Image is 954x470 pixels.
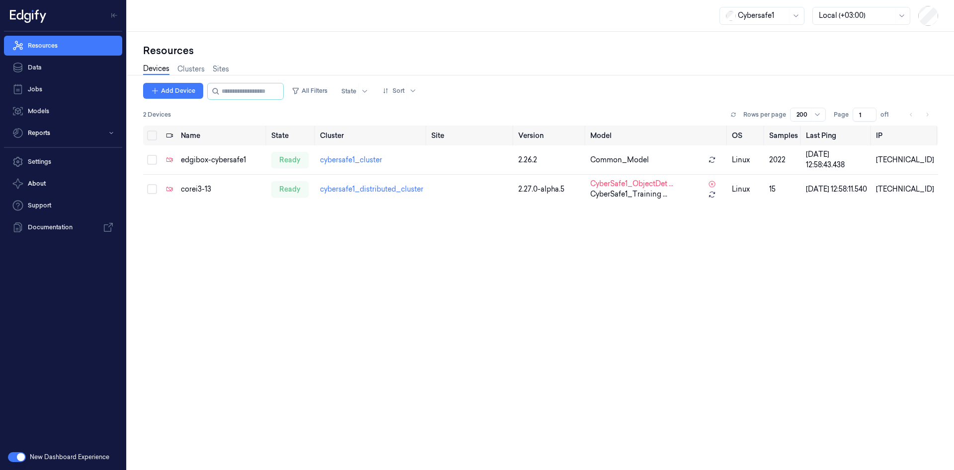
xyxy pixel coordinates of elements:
[586,126,728,145] th: Model
[4,123,122,143] button: Reports
[876,184,934,195] div: [TECHNICAL_ID]
[4,196,122,215] a: Support
[802,126,872,145] th: Last Ping
[4,174,122,194] button: About
[590,179,673,189] span: CyberSafe1_ObjectDet ...
[876,155,934,165] div: [TECHNICAL_ID]
[181,184,263,195] div: corei3-13
[514,126,586,145] th: Version
[732,184,761,195] p: linux
[4,79,122,99] a: Jobs
[288,83,331,99] button: All Filters
[4,152,122,172] a: Settings
[181,155,263,165] div: edgibox-cybersafe1
[769,155,798,165] div: 2022
[320,185,423,194] a: cybersafe1_distributed_cluster
[590,155,649,165] span: Common_Model
[271,181,309,197] div: ready
[177,126,267,145] th: Name
[590,189,667,200] span: CyberSafe1_Training ...
[518,184,582,195] div: 2.27.0-alpha.5
[765,126,802,145] th: Samples
[143,64,169,75] a: Devices
[4,58,122,77] a: Data
[143,83,203,99] button: Add Device
[177,64,205,74] a: Clusters
[267,126,316,145] th: State
[213,64,229,74] a: Sites
[834,110,849,119] span: Page
[4,217,122,237] a: Documentation
[806,184,868,195] div: [DATE] 12:58:11.540
[147,155,157,165] button: Select row
[806,149,868,170] div: [DATE] 12:58:43.438
[904,108,934,122] nav: pagination
[4,101,122,121] a: Models
[880,110,896,119] span: of 1
[732,155,761,165] p: linux
[872,126,938,145] th: IP
[271,152,309,168] div: ready
[320,155,382,164] a: cybersafe1_cluster
[743,110,786,119] p: Rows per page
[106,7,122,23] button: Toggle Navigation
[143,110,171,119] span: 2 Devices
[147,131,157,140] button: Select all
[147,184,157,194] button: Select row
[316,126,427,145] th: Cluster
[728,126,765,145] th: OS
[143,44,938,58] div: Resources
[518,155,582,165] div: 2.26.2
[427,126,514,145] th: Site
[4,36,122,56] a: Resources
[769,184,798,195] div: 15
